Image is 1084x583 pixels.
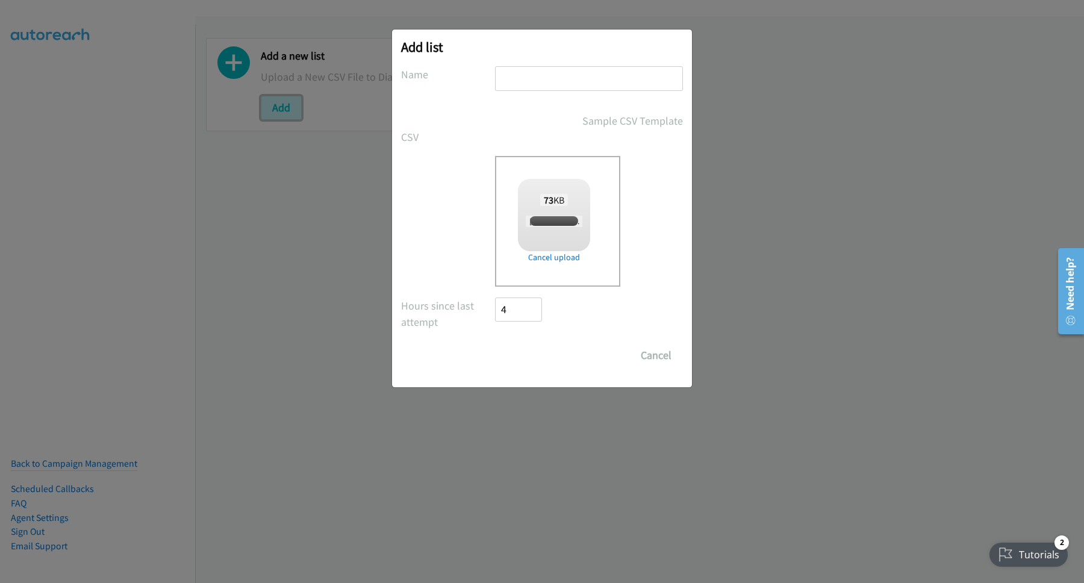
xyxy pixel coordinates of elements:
span: KB [540,194,568,206]
label: Hours since last attempt [401,298,495,330]
label: Name [401,66,495,83]
span: [PERSON_NAME] + Zoom Q2FY25 Digital CX ASEAN.csv [526,216,708,227]
label: CSV [401,129,495,145]
h2: Add list [401,39,683,55]
iframe: Checklist [982,531,1075,574]
button: Cancel [629,343,683,367]
strong: 73 [544,194,553,206]
iframe: Resource Center [1050,243,1084,339]
a: Cancel upload [518,251,590,264]
a: Sample CSV Template [582,113,683,129]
